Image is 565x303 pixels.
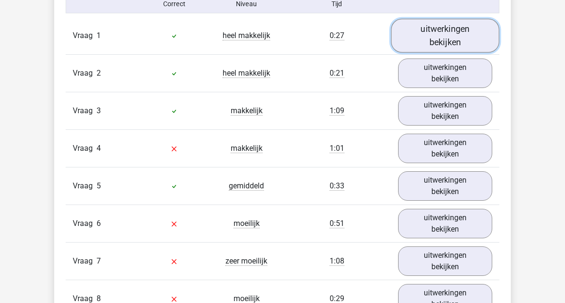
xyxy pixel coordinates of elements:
[234,219,260,228] span: moeilijk
[330,106,344,116] span: 1:09
[97,219,101,228] span: 6
[225,256,267,266] span: zeer moeilijk
[330,256,344,266] span: 1:08
[398,246,492,276] a: uitwerkingen bekijken
[97,294,101,303] span: 8
[330,219,344,228] span: 0:51
[73,255,97,267] span: Vraag
[73,218,97,229] span: Vraag
[97,181,101,190] span: 5
[73,143,97,154] span: Vraag
[398,59,492,88] a: uitwerkingen bekijken
[97,68,101,78] span: 2
[231,144,263,153] span: makkelijk
[330,31,344,40] span: 0:27
[97,31,101,40] span: 1
[398,171,492,201] a: uitwerkingen bekijken
[73,105,97,117] span: Vraag
[97,144,101,153] span: 4
[398,96,492,126] a: uitwerkingen bekijken
[73,30,97,41] span: Vraag
[97,106,101,115] span: 3
[223,31,270,40] span: heel makkelijk
[398,209,492,238] a: uitwerkingen bekijken
[391,19,499,52] a: uitwerkingen bekijken
[398,134,492,163] a: uitwerkingen bekijken
[73,68,97,79] span: Vraag
[231,106,263,116] span: makkelijk
[330,144,344,153] span: 1:01
[97,256,101,265] span: 7
[223,68,270,78] span: heel makkelijk
[330,181,344,191] span: 0:33
[73,180,97,192] span: Vraag
[229,181,264,191] span: gemiddeld
[330,68,344,78] span: 0:21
